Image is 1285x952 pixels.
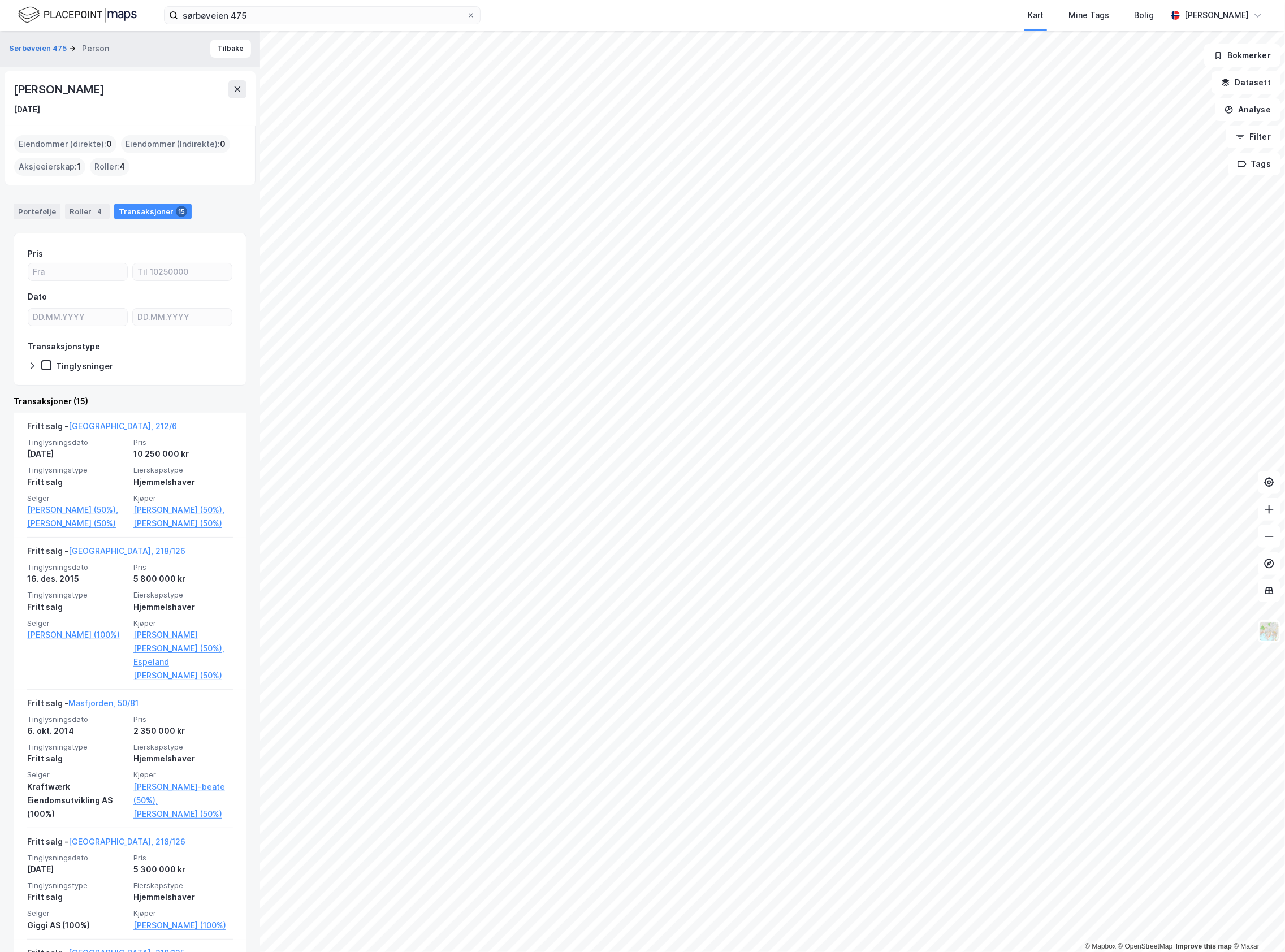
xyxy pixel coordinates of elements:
[94,206,105,217] div: 4
[27,919,127,932] div: Giggi AS (100%)
[68,421,177,431] a: [GEOGRAPHIC_DATA], 212/6
[133,770,233,780] span: Kjøper
[14,103,40,116] div: [DATE]
[28,309,127,326] input: DD.MM.YYYY
[133,494,233,503] span: Kjøper
[27,863,127,876] div: [DATE]
[27,770,127,780] span: Selger
[133,618,233,628] span: Kjøper
[133,590,233,600] span: Eierskapstype
[133,503,233,517] a: [PERSON_NAME] (50%),
[133,724,233,738] div: 2 350 000 kr
[133,780,233,807] a: [PERSON_NAME]-beate (50%),
[220,137,226,151] span: 0
[176,206,187,217] div: 15
[14,395,246,408] div: Transaksjoner (15)
[27,590,127,600] span: Tinglysningstype
[1068,8,1109,22] div: Mine Tags
[133,655,233,682] a: Espeland [PERSON_NAME] (50%)
[133,572,233,586] div: 5 800 000 kr
[1228,898,1285,952] iframe: Chat Widget
[28,247,43,261] div: Pris
[133,881,233,890] span: Eierskapstype
[133,447,233,461] div: 10 250 000 kr
[106,137,112,151] span: 0
[27,696,139,715] div: Fritt salg -
[27,438,127,447] span: Tinglysningsdato
[14,204,60,219] div: Portefølje
[133,600,233,614] div: Hjemmelshaver
[56,361,113,371] div: Tinglysninger
[133,908,233,918] span: Kjøper
[27,742,127,752] span: Tinglysningstype
[133,438,233,447] span: Pris
[27,572,127,586] div: 16. des. 2015
[133,807,233,821] a: [PERSON_NAME] (50%)
[1226,126,1280,148] button: Filter
[27,618,127,628] span: Selger
[133,863,233,876] div: 5 300 000 kr
[27,517,127,530] a: [PERSON_NAME] (50%)
[1204,44,1280,67] button: Bokmerker
[1028,8,1044,22] div: Kart
[133,628,233,655] a: [PERSON_NAME] [PERSON_NAME] (50%),
[133,919,233,932] a: [PERSON_NAME] (100%)
[28,340,100,353] div: Transaksjonstype
[27,780,127,821] div: Kraftwærk Eiendomsutvikling AS (100%)
[1212,71,1280,94] button: Datasett
[27,881,127,890] span: Tinglysningstype
[68,698,139,708] a: Masfjorden, 50/81
[1176,942,1232,950] a: Improve this map
[14,80,106,98] div: [PERSON_NAME]
[28,263,127,280] input: Fra
[68,837,185,846] a: [GEOGRAPHIC_DATA], 218/126
[27,562,127,572] span: Tinglysningsdato
[210,40,251,58] button: Tilbake
[27,835,185,853] div: Fritt salg -
[133,562,233,572] span: Pris
[68,546,185,556] a: [GEOGRAPHIC_DATA], 218/126
[27,419,177,438] div: Fritt salg -
[9,43,69,54] button: Sørbøveien 475
[133,465,233,475] span: Eierskapstype
[133,890,233,904] div: Hjemmelshaver
[178,7,466,24] input: Søk på adresse, matrikkel, gårdeiere, leietakere eller personer
[1215,98,1280,121] button: Analyse
[1258,621,1280,642] img: Z
[28,290,47,304] div: Dato
[133,263,232,280] input: Til 10250000
[119,160,125,174] span: 4
[27,724,127,738] div: 6. okt. 2014
[77,160,81,174] span: 1
[27,544,185,562] div: Fritt salg -
[82,42,109,55] div: Person
[27,447,127,461] div: [DATE]
[133,715,233,724] span: Pris
[27,465,127,475] span: Tinglysningstype
[27,600,127,614] div: Fritt salg
[27,752,127,765] div: Fritt salg
[14,158,85,176] div: Aksjeeierskap :
[27,494,127,503] span: Selger
[133,517,233,530] a: [PERSON_NAME] (50%)
[27,908,127,918] span: Selger
[27,853,127,863] span: Tinglysningsdato
[1228,898,1285,952] div: Kontrollprogram for chat
[133,309,232,326] input: DD.MM.YYYY
[133,853,233,863] span: Pris
[114,204,192,219] div: Transaksjoner
[1228,153,1280,175] button: Tags
[27,890,127,904] div: Fritt salg
[1184,8,1249,22] div: [PERSON_NAME]
[133,752,233,765] div: Hjemmelshaver
[121,135,230,153] div: Eiendommer (Indirekte) :
[27,628,127,642] a: [PERSON_NAME] (100%)
[65,204,110,219] div: Roller
[18,5,137,25] img: logo.f888ab2527a4732fd821a326f86c7f29.svg
[133,475,233,489] div: Hjemmelshaver
[133,742,233,752] span: Eierskapstype
[14,135,116,153] div: Eiendommer (direkte) :
[27,475,127,489] div: Fritt salg
[27,715,127,724] span: Tinglysningsdato
[1085,942,1116,950] a: Mapbox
